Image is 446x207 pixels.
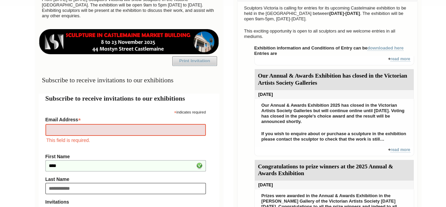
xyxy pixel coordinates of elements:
div: Congratulations to prize winners at the 2025 Annual & Awards Exhibition [255,160,414,181]
strong: [DATE]-[DATE] [329,11,360,16]
strong: Invitations [45,199,206,205]
div: This field is required. [45,137,206,144]
label: Last Name [45,177,206,182]
a: Print Invitation [172,56,217,66]
a: read more [390,57,410,62]
div: + [254,56,414,65]
p: Sculptors Victoria is calling for entries for its upcoming Castelmaine exhibition to be held in t... [241,4,414,23]
p: This exciting opportunity is open to all sculptors and we welcome entries in all mediums. [241,27,414,41]
a: read more [390,147,410,152]
p: Our Annual & Awards Exhibition 2025 has closed in the Victorian Artists Society Galleries but wil... [258,101,410,126]
p: If you wish to enquire about or purchase a sculpture in the exhibition please contact the sculpto... [258,129,410,144]
div: [DATE] [255,90,414,99]
img: castlemaine-ldrbd25v2.png [39,29,219,54]
div: [DATE] [255,181,414,189]
div: Our Annual & Awards Exhibition has closed in the Victorian Artists Society Galleries [255,69,414,90]
h2: Subscribe to receive invitations to our exhibitions [45,94,213,103]
h3: Subscribe to receive invitations to our exhibitions [39,74,219,87]
strong: Exhibition information and Conditions of Entry can be [254,45,404,51]
label: Email Address [45,115,206,123]
div: indicates required [45,108,206,115]
label: First Name [45,154,206,159]
div: + [254,147,414,156]
a: downloaded here [367,45,404,51]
